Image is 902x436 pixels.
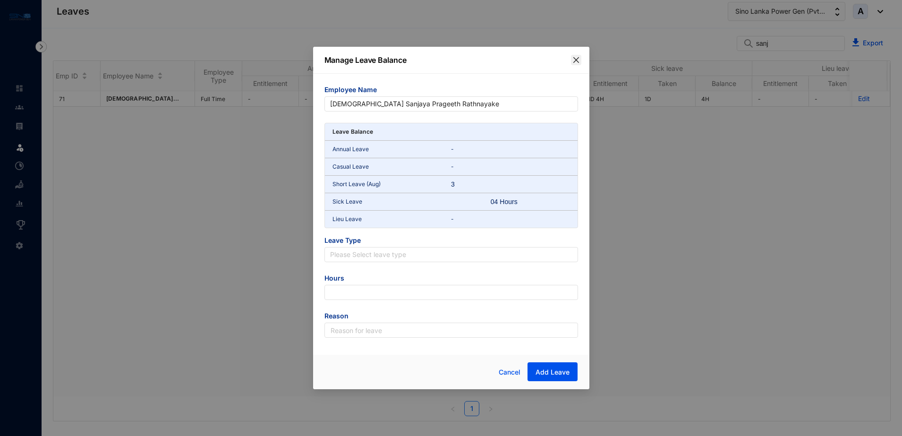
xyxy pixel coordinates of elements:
[332,145,451,154] p: Annual Leave
[572,56,580,64] span: close
[332,197,451,206] p: Sick Leave
[451,214,570,224] p: -
[528,362,578,381] button: Add Leave
[332,214,451,224] p: Lieu Leave
[451,145,570,154] p: -
[332,127,374,137] p: Leave Balance
[491,197,530,206] div: 04 Hours
[324,323,578,338] input: Reason for leave
[324,54,578,66] p: Manage Leave Balance
[451,180,491,189] div: 3
[332,162,451,171] p: Casual Leave
[324,85,578,96] span: Employee Name
[536,368,570,377] span: Add Leave
[332,180,451,189] p: Short Leave (Aug)
[324,236,578,247] span: Leave Type
[499,367,520,377] span: Cancel
[492,363,528,382] button: Cancel
[324,274,578,285] span: Hours
[324,311,578,323] span: Reason
[330,97,572,111] span: Rathnayake Mudianselage Sanjaya Prageeth Rathnayake
[451,162,570,171] p: -
[571,55,581,65] button: Close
